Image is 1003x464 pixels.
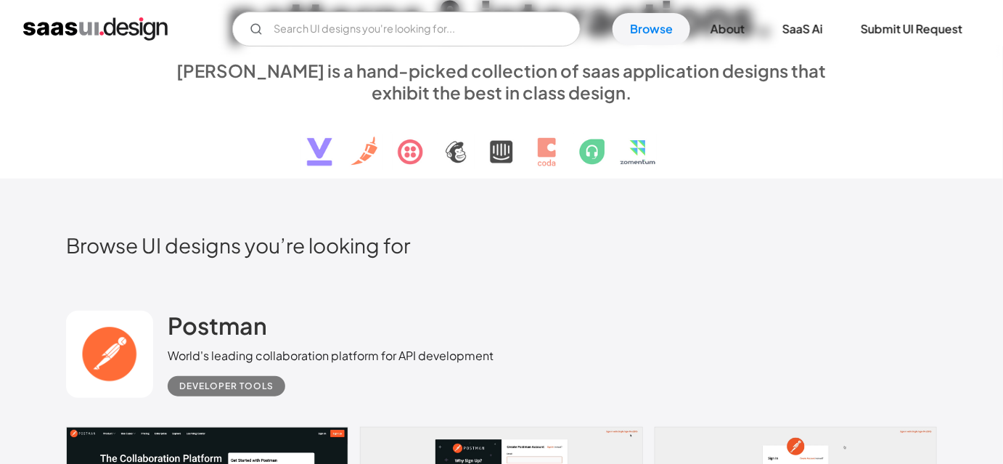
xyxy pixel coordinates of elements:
[168,311,267,347] a: Postman
[613,13,690,45] a: Browse
[765,13,840,45] a: SaaS Ai
[282,103,721,179] img: text, icon, saas logo
[168,347,494,365] div: World's leading collaboration platform for API development
[23,17,168,41] a: home
[179,378,274,395] div: Developer tools
[693,13,762,45] a: About
[168,311,267,340] h2: Postman
[232,12,581,46] input: Search UI designs you're looking for...
[168,60,835,103] div: [PERSON_NAME] is a hand-picked collection of saas application designs that exhibit the best in cl...
[232,12,581,46] form: Email Form
[843,13,980,45] a: Submit UI Request
[66,232,937,258] h2: Browse UI designs you’re looking for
